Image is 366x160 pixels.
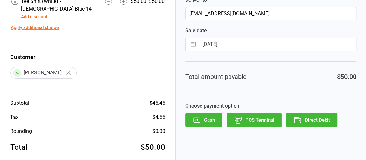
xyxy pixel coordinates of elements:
[185,72,247,81] div: Total amount payable
[185,27,356,34] label: Sale date
[337,72,356,81] div: $50.00
[286,113,337,127] button: Direct Debit
[10,113,18,121] div: Tax
[10,127,32,135] div: Rounding
[185,7,356,20] input: Customer Email
[227,113,282,127] button: POS Terminal
[11,24,59,31] button: Apply additional charge
[10,141,27,153] div: Total
[141,141,165,153] div: $50.00
[10,99,29,107] div: Subtotal
[10,53,165,61] label: Customer
[152,113,165,121] div: $4.55
[10,67,77,79] div: [PERSON_NAME]
[150,99,165,107] div: $45.45
[152,127,165,135] div: $0.00
[185,102,356,110] label: Choose payment option
[185,113,222,127] button: Cash
[21,13,47,20] button: Add discount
